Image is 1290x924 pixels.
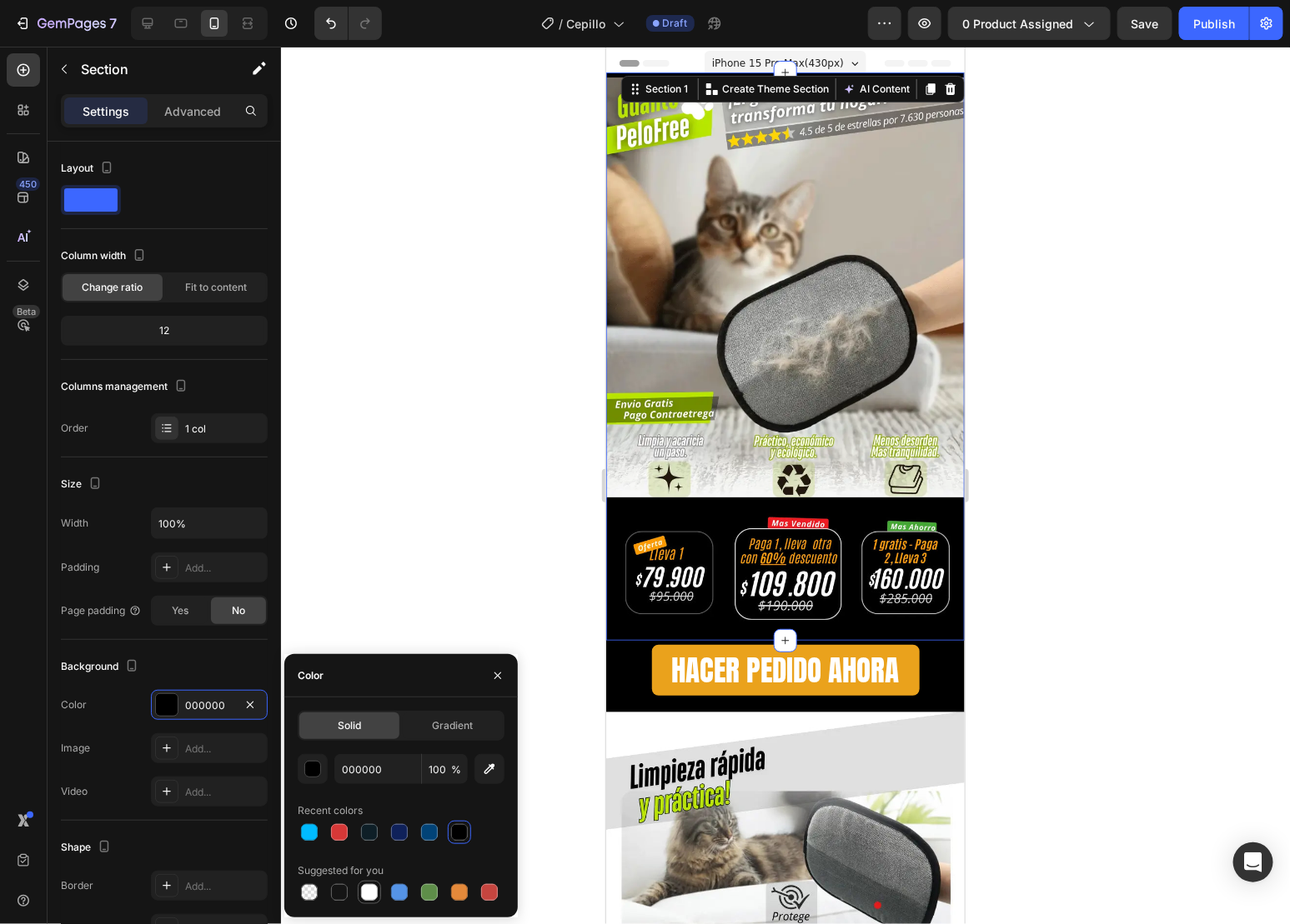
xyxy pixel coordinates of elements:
span: 0 product assigned [962,15,1073,32]
div: Undo/Redo [314,7,382,40]
div: Width [61,516,88,531]
div: Border [61,878,93,893]
div: Color [61,697,87,712]
div: Open Intercom Messenger [1233,842,1273,882]
span: Save [1132,17,1159,31]
span: / [560,15,564,32]
div: Order [61,421,88,436]
div: Publish [1193,15,1235,32]
div: Add... [185,742,264,757]
span: Fit to content [185,280,247,295]
div: Background [61,656,142,678]
div: Shape [61,837,114,859]
div: Color [298,668,324,683]
span: % [451,762,461,777]
input: Auto [152,508,267,538]
div: Padding [61,560,99,575]
div: Add... [185,785,264,800]
div: Video [61,784,88,799]
span: No [232,603,245,618]
p: 7 [109,13,117,33]
span: Change ratio [83,280,143,295]
div: Columns management [61,376,191,398]
span: Yes [172,603,188,618]
div: Suggested for you [298,863,384,878]
input: Eg: FFFFFF [334,754,421,784]
div: Add... [185,561,264,576]
div: 1 col [185,422,264,437]
iframe: Design area [606,47,965,924]
div: 450 [16,177,40,191]
div: Add... [185,879,264,894]
div: Recent colors [298,803,363,818]
span: Solid [338,718,361,733]
div: Page padding [61,603,142,618]
div: Image [61,741,90,756]
span: Draft [663,16,688,31]
div: Column width [61,245,149,267]
div: 12 [64,319,264,342]
div: Beta [13,305,40,318]
button: 7 [7,7,124,40]
div: Size [61,473,105,496]
button: 0 product assigned [948,7,1111,40]
span: Cepillo [567,15,606,32]
p: Settings [83,102,129,120]
div: 000000 [185,698,233,713]
button: Save [1117,7,1172,40]
span: Gradient [432,718,473,733]
div: Layout [61,157,117,180]
p: Section [81,59,218,79]
button: Publish [1179,7,1249,40]
p: Advanced [164,102,221,120]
